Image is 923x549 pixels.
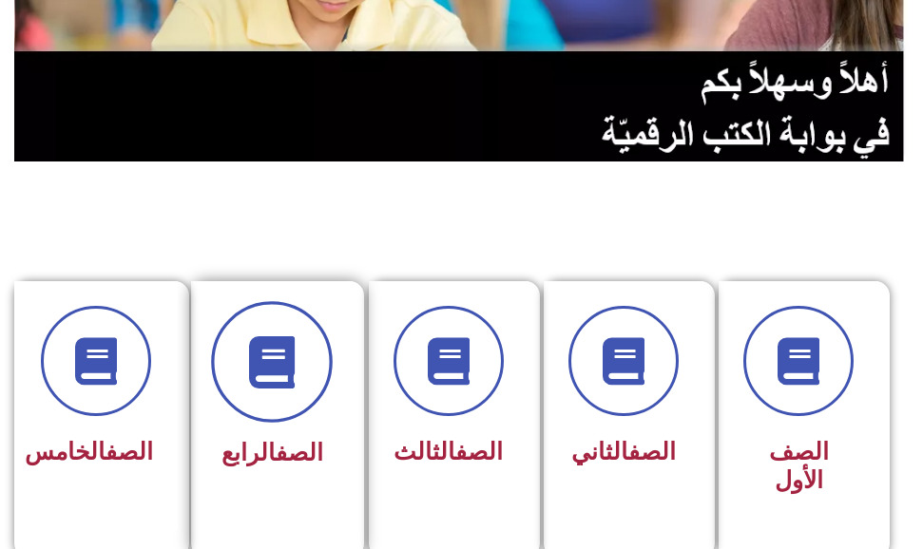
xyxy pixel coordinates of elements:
[628,438,676,465] a: الصف
[394,438,503,465] span: الثالث
[221,439,323,466] span: الرابع
[106,438,153,465] a: الصف
[276,439,323,466] a: الصف
[769,438,829,494] span: الصف الأول
[25,438,153,465] span: الخامس
[571,438,676,465] span: الثاني
[455,438,503,465] a: الصف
